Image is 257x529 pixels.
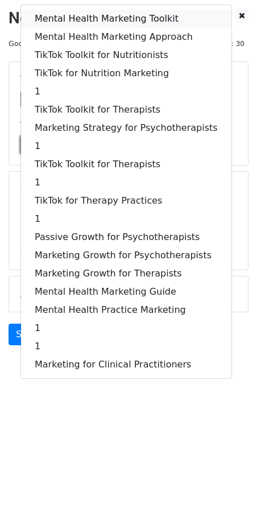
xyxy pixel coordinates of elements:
[21,137,231,155] a: 1
[21,356,231,374] a: Marketing for Clinical Practitioners
[21,246,231,264] a: Marketing Growth for Psychotherapists
[9,324,46,345] a: Send
[21,82,231,101] a: 1
[21,155,231,173] a: TikTok Toolkit for Therapists
[9,39,160,48] small: Google Sheet:
[9,9,248,28] h2: New Campaign
[21,64,231,82] a: TikTok for Nutrition Marketing
[21,337,231,356] a: 1
[21,210,231,228] a: 1
[21,28,231,46] a: Mental Health Marketing Approach
[21,228,231,246] a: Passive Growth for Psychotherapists
[21,283,231,301] a: Mental Health Marketing Guide
[21,192,231,210] a: TikTok for Therapy Practices
[21,10,231,28] a: Mental Health Marketing Toolkit
[21,264,231,283] a: Marketing Growth for Therapists
[21,101,231,119] a: TikTok Toolkit for Therapists
[21,319,231,337] a: 1
[21,46,231,64] a: TikTok Toolkit for Nutritionists
[21,119,231,137] a: Marketing Strategy for Psychotherapists
[21,173,231,192] a: 1
[21,301,231,319] a: Mental Health Practice Marketing
[200,474,257,529] iframe: Chat Widget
